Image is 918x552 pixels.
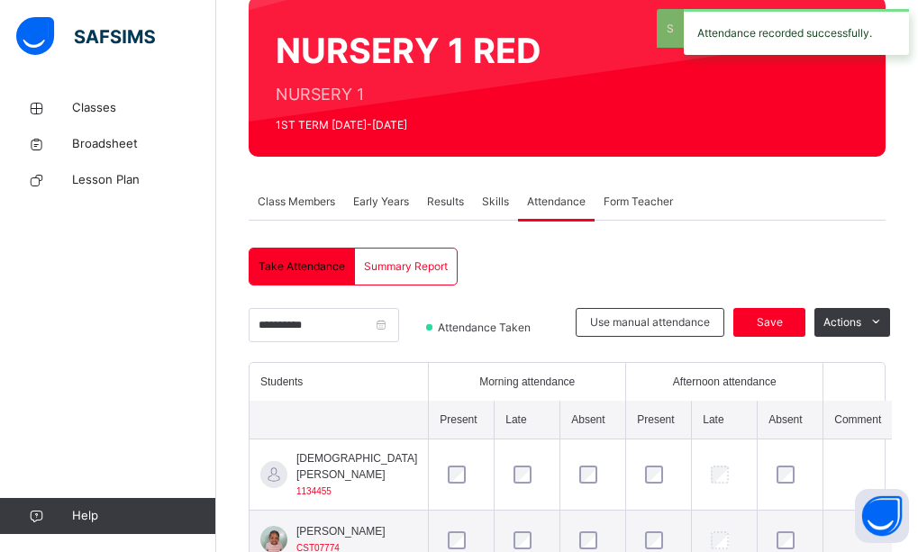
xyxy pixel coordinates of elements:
span: Skills [482,194,509,210]
span: 1ST TERM [DATE]-[DATE] [276,117,541,133]
span: 1134455 [296,486,332,496]
span: Form Teacher [604,194,673,210]
span: Lesson Plan [72,171,216,189]
span: Attendance [527,194,586,210]
span: Take Attendance [259,258,345,275]
span: [PERSON_NAME] [296,523,386,539]
span: Actions [823,314,861,330]
img: safsims [16,17,155,55]
span: Class Members [258,194,335,210]
span: Afternoon attendance [673,374,777,390]
span: Morning attendance [479,374,575,390]
span: Classes [72,99,216,117]
span: Early Years [353,194,409,210]
span: Help [72,507,215,525]
button: Open asap [855,489,909,543]
th: Comment [823,401,893,439]
span: Attendance Taken [436,320,536,336]
span: Broadsheet [72,135,216,153]
th: Absent [560,401,626,439]
th: Present [626,401,692,439]
th: Students [250,363,429,401]
th: Late [495,401,560,439]
span: Save [747,314,792,330]
span: Summary Report [364,258,448,275]
div: Attendance recorded successfully. [684,9,909,55]
span: Results [427,194,464,210]
span: [DEMOGRAPHIC_DATA][PERSON_NAME] [296,450,417,483]
th: Late [692,401,758,439]
span: Use manual attendance [590,314,710,330]
th: Present [429,401,495,439]
th: Absent [758,401,823,439]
